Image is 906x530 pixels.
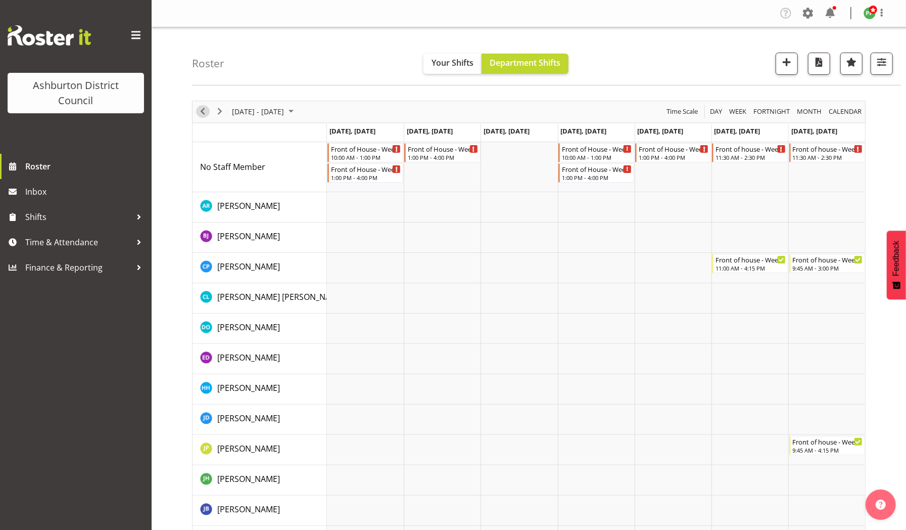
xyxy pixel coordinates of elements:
[728,105,747,118] span: Week
[331,153,401,161] div: 10:00 AM - 1:00 PM
[562,144,632,154] div: Front of House - Weekday
[193,283,327,314] td: Connor Lysaght resource
[193,435,327,465] td: Jacqueline Paterson resource
[776,53,798,75] button: Add a new shift
[639,144,708,154] div: Front of House - Weekday
[25,235,131,250] span: Time & Attendance
[193,192,327,223] td: Andrew Rankin resource
[327,163,403,183] div: No Staff Member"s event - Front of House - Weekday Begin From Monday, September 1, 2025 at 1:00:0...
[793,254,863,264] div: Front of house - Weekend
[558,143,634,162] div: No Staff Member"s event - Front of House - Weekday Begin From Thursday, September 4, 2025 at 10:0...
[796,105,823,118] span: Month
[331,173,401,182] div: 1:00 PM - 4:00 PM
[665,105,700,118] button: Time Scale
[193,344,327,374] td: Esther Deans resource
[193,374,327,405] td: Hannah Herbert-Olsen resource
[217,291,345,302] span: [PERSON_NAME] [PERSON_NAME]
[793,144,863,154] div: Front of house - Weekend Volunteer
[408,153,478,161] div: 1:00 PM - 4:00 PM
[217,382,280,394] a: [PERSON_NAME]
[789,254,865,273] div: Charin Phumcharoen"s event - Front of house - Weekend Begin From Sunday, September 7, 2025 at 9:4...
[217,352,280,363] span: [PERSON_NAME]
[217,260,280,273] a: [PERSON_NAME]
[793,436,863,447] div: Front of house - Weekend
[217,261,280,272] span: [PERSON_NAME]
[25,260,131,275] span: Finance & Reporting
[193,405,327,435] td: Jackie Driver resource
[331,144,401,154] div: Front of House - Weekday
[871,53,893,75] button: Filter Shifts
[887,231,906,299] button: Feedback - Show survey
[329,126,375,136] span: [DATE], [DATE]
[752,105,792,118] button: Fortnight
[709,105,723,118] span: Day
[217,230,280,242] a: [PERSON_NAME]
[752,105,791,118] span: Fortnight
[728,105,748,118] button: Timeline Week
[789,143,865,162] div: No Staff Member"s event - Front of house - Weekend Volunteer Begin From Sunday, September 7, 2025...
[217,503,280,515] a: [PERSON_NAME]
[193,223,327,253] td: Barbara Jaine resource
[196,105,210,118] button: Previous
[791,126,837,136] span: [DATE], [DATE]
[193,142,327,192] td: No Staff Member resource
[211,101,228,122] div: next period
[25,209,131,225] span: Shifts
[193,496,327,526] td: Jean Butt resource
[808,53,830,75] button: Download a PDF of the roster according to the set date range.
[562,173,632,182] div: 1:00 PM - 4:00 PM
[714,126,760,136] span: [DATE], [DATE]
[840,53,863,75] button: Highlight an important date within the roster.
[404,143,480,162] div: No Staff Member"s event - Front of House - Weekday Begin From Tuesday, September 2, 2025 at 1:00:...
[217,412,280,424] a: [PERSON_NAME]
[217,351,280,364] a: [PERSON_NAME]
[407,126,453,136] span: [DATE], [DATE]
[213,105,227,118] button: Next
[716,264,785,272] div: 11:00 AM - 4:15 PM
[562,164,632,174] div: Front of House - Weekday
[793,264,863,272] div: 9:45 AM - 3:00 PM
[827,105,864,118] button: Month
[795,105,824,118] button: Timeline Month
[793,446,863,454] div: 9:45 AM - 4:15 PM
[408,144,478,154] div: Front of House - Weekday
[432,57,473,68] span: Your Shifts
[716,144,785,154] div: Front of house - Weekend Volunteer
[193,253,327,283] td: Charin Phumcharoen resource
[864,7,876,19] img: polly-price11030.jpg
[712,143,788,162] div: No Staff Member"s event - Front of house - Weekend Volunteer Begin From Saturday, September 6, 20...
[892,241,901,276] span: Feedback
[482,54,568,74] button: Department Shifts
[217,291,345,303] a: [PERSON_NAME] [PERSON_NAME]
[18,78,134,108] div: Ashburton District Council
[217,473,280,484] span: [PERSON_NAME]
[635,143,711,162] div: No Staff Member"s event - Front of House - Weekday Begin From Friday, September 5, 2025 at 1:00:0...
[217,473,280,485] a: [PERSON_NAME]
[558,163,634,183] div: No Staff Member"s event - Front of House - Weekday Begin From Thursday, September 4, 2025 at 1:00...
[231,105,285,118] span: [DATE] - [DATE]
[327,143,403,162] div: No Staff Member"s event - Front of House - Weekday Begin From Monday, September 1, 2025 at 10:00:...
[639,153,708,161] div: 1:00 PM - 4:00 PM
[423,54,482,74] button: Your Shifts
[217,200,280,212] a: [PERSON_NAME]
[638,126,684,136] span: [DATE], [DATE]
[484,126,530,136] span: [DATE], [DATE]
[217,321,280,333] a: [PERSON_NAME]
[193,314,327,344] td: Denise O'Halloran resource
[8,25,91,46] img: Rosterit website logo
[200,161,265,172] span: No Staff Member
[228,101,300,122] div: September 01 - 07, 2025
[789,436,865,455] div: Jacqueline Paterson"s event - Front of house - Weekend Begin From Sunday, September 7, 2025 at 9:...
[716,153,785,161] div: 11:30 AM - 2:30 PM
[194,101,211,122] div: previous period
[331,164,401,174] div: Front of House - Weekday
[192,58,224,69] h4: Roster
[490,57,560,68] span: Department Shifts
[217,443,280,454] span: [PERSON_NAME]
[876,500,886,510] img: help-xxl-2.png
[230,105,298,118] button: September 2025
[217,382,280,393] span: [PERSON_NAME]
